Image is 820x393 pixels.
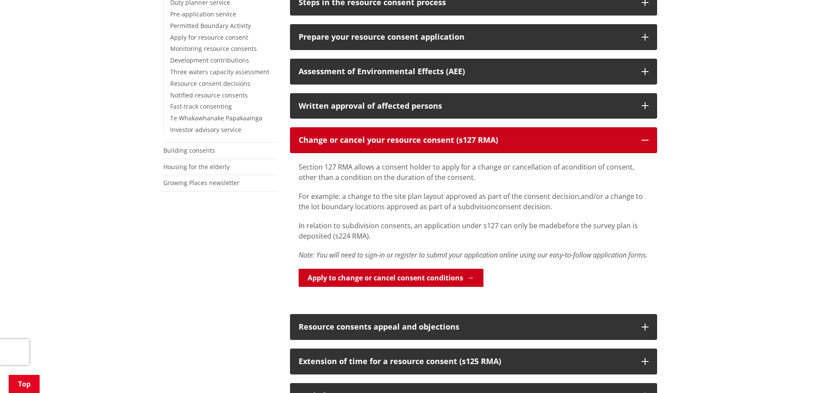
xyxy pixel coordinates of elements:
a: Notified resource consents [170,91,248,99]
div: Written approval of affected persons [299,102,633,110]
div: Change or cancel your resource consent (s127 RMA) [299,136,633,145]
div: Prepare your resource consent application [299,33,633,41]
a: Fast-track consenting [170,102,232,110]
a: Top [9,375,40,393]
p: For example: a change to the site plan layout approved as part of the consent decision,and/or a c... [299,191,649,212]
div: Extension of time for a resource consent (s125 RMA) [299,357,633,366]
a: Pre-application service [170,10,236,18]
a: Investor advisory service [170,126,241,134]
p: Section 127 RMA allows a consent holder to apply for a change or cancellation of acondition of co... [299,162,649,182]
button: Change or cancel your resource consent (s127 RMA) [290,127,657,153]
a: Apply to change or cancel consent conditions [299,269,483,287]
a: Resource consent decisions [170,79,250,88]
p: In relation to subdivision consents, an application under s127 can only be madebefore the survey ... [299,220,649,241]
a: Te Whakawhanake Papakaainga [170,114,262,122]
div: Resource consents appeal and objections [299,323,633,331]
a: Housing for the elderly [163,163,230,171]
button: Assessment of Environmental Effects (AEE) [290,59,657,85]
a: Development contributions [170,56,249,64]
button: Resource consents appeal and objections [290,314,657,340]
a: Monitoring resource consents [170,44,257,53]
em: Note: You will need to sign-in or register to submit your application online using our easy-to-fo... [299,250,648,260]
div: Assessment of Environmental Effects (AEE) [299,67,633,76]
a: Building consents [163,146,215,154]
button: Extension of time for a resource consent (s125 RMA) [290,349,657,374]
a: Three waters capacity assessment [170,68,269,76]
button: Written approval of affected persons [290,93,657,119]
a: Permitted Boundary Activity [170,22,251,30]
button: Prepare your resource consent application [290,24,657,50]
a: Growing Places newsletter [163,179,240,187]
a: Apply for resource consent [170,33,248,41]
